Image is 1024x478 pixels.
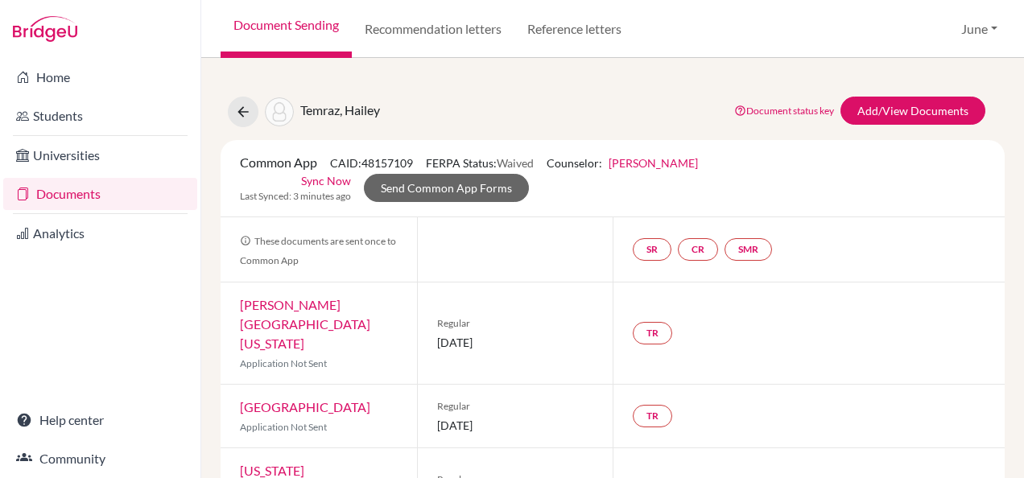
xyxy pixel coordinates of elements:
[330,156,413,170] span: CAID: 48157109
[437,417,594,434] span: [DATE]
[547,156,698,170] span: Counselor:
[3,100,197,132] a: Students
[633,322,672,344] a: TR
[240,155,317,170] span: Common App
[497,156,534,170] span: Waived
[240,357,327,369] span: Application Not Sent
[734,105,834,117] a: Document status key
[3,217,197,249] a: Analytics
[3,61,197,93] a: Home
[954,14,1005,44] button: June
[437,399,594,414] span: Regular
[840,97,985,125] a: Add/View Documents
[301,172,351,189] a: Sync Now
[678,238,718,261] a: CR
[240,235,396,266] span: These documents are sent once to Common App
[725,238,772,261] a: SMR
[3,404,197,436] a: Help center
[240,399,370,414] a: [GEOGRAPHIC_DATA]
[426,156,534,170] span: FERPA Status:
[3,443,197,475] a: Community
[3,139,197,171] a: Universities
[300,102,380,117] span: Temraz, Hailey
[633,238,671,261] a: SR
[364,174,529,202] a: Send Common App Forms
[3,178,197,210] a: Documents
[240,189,351,204] span: Last Synced: 3 minutes ago
[633,405,672,427] a: TR
[437,316,594,331] span: Regular
[240,297,370,351] a: [PERSON_NAME][GEOGRAPHIC_DATA][US_STATE]
[437,334,594,351] span: [DATE]
[13,16,77,42] img: Bridge-U
[609,156,698,170] a: [PERSON_NAME]
[240,421,327,433] span: Application Not Sent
